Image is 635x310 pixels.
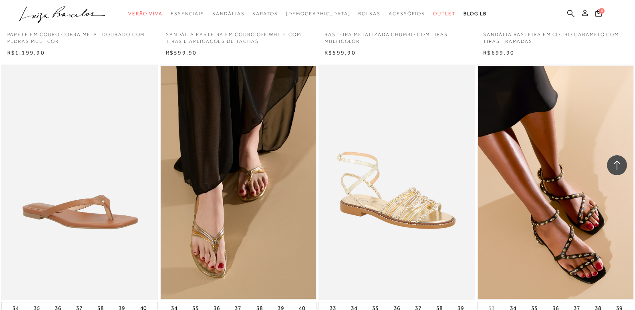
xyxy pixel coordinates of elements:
span: R$599,90 [325,49,356,56]
a: categoryNavScreenReaderText [212,6,244,21]
a: noSubCategoriesText [286,6,351,21]
span: Sandálias [212,11,244,16]
span: Essenciais [171,11,204,16]
button: 0 [593,9,604,20]
span: Bolsas [358,11,381,16]
a: categoryNavScreenReaderText [433,6,456,21]
img: RASTEIRA DE DEDO EM COURO CARAMELO [2,66,157,299]
span: BLOG LB [464,11,487,16]
span: 0 [599,8,605,14]
a: RASTEIRA METALIZADA CHUMBO COM TIRAS MULTICOLOR [319,26,475,45]
a: SANDÁLIA RASTEIRA EM COURO PRETO COM TIRAS E APLICAÇÕES DE TACHAS SANDÁLIA RASTEIRA EM COURO PRET... [478,66,633,299]
img: RASTEIRA METALIZADA DOURADA COM TIRAS ENTRELAÇADAS MULTICOLORIDAS [161,66,316,299]
a: categoryNavScreenReaderText [389,6,425,21]
span: [DEMOGRAPHIC_DATA] [286,11,351,16]
span: R$1.199,90 [7,49,45,56]
a: categoryNavScreenReaderText [252,6,278,21]
a: SANDÁLIA RASTEIRA EM COURO CARAMELO COM TIRAS TRAMADAS [477,26,634,45]
a: RASTEIRA METALIZADA DOURADA COM TIRAS ENTRELAÇADAS MULTICOLORIDAS RASTEIRA METALIZADA DOURADA COM... [161,66,316,299]
span: Outlet [433,11,456,16]
img: SANDÁLIA RASTEIRA EM COURO METALIZADO DOURADO COM TIRAS DE ROLOTÊ E TRANÇAS [319,66,474,299]
a: BLOG LB [464,6,487,21]
a: SANDÁLIA RASTEIRA EM COURO OFF WHITE COM TIRAS E APLICAÇÕES DE TACHAS [160,26,316,45]
span: Acessórios [389,11,425,16]
a: PAPETE EM COURO COBRA METAL DOURADO COM PEDRAS MULTICOR [1,26,158,45]
a: SANDÁLIA RASTEIRA EM COURO METALIZADO DOURADO COM TIRAS DE ROLOTÊ E TRANÇAS SANDÁLIA RASTEIRA EM ... [319,66,474,299]
a: categoryNavScreenReaderText [171,6,204,21]
span: R$699,90 [483,49,514,56]
span: R$599,90 [166,49,197,56]
a: categoryNavScreenReaderText [128,6,163,21]
img: SANDÁLIA RASTEIRA EM COURO PRETO COM TIRAS E APLICAÇÕES DE TACHAS [478,66,633,299]
span: Verão Viva [128,11,163,16]
span: Sapatos [252,11,278,16]
a: categoryNavScreenReaderText [358,6,381,21]
a: RASTEIRA DE DEDO EM COURO CARAMELO RASTEIRA DE DEDO EM COURO CARAMELO [2,66,157,299]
